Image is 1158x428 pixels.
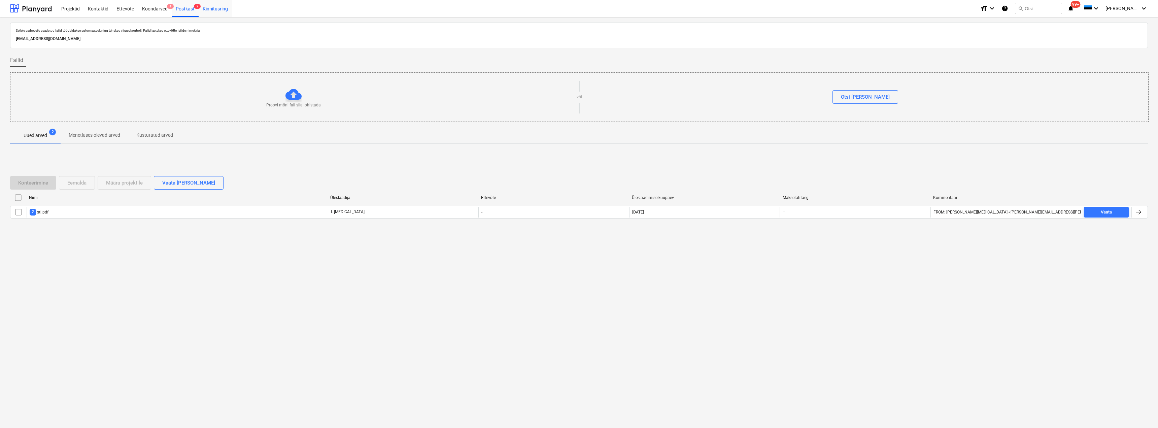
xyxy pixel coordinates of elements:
iframe: Chat Widget [1124,396,1158,428]
div: Üleslaadija [330,195,476,200]
span: search [1018,6,1023,11]
div: - [478,207,629,218]
p: I. [MEDICAL_DATA] [331,209,365,215]
span: [PERSON_NAME] [MEDICAL_DATA] [1105,6,1139,11]
button: Otsi [PERSON_NAME] [832,90,898,104]
p: Uued arved [24,132,47,139]
p: Menetluses olevad arved [69,132,120,139]
button: Vaata [PERSON_NAME] [154,176,224,190]
i: keyboard_arrow_down [1092,4,1100,12]
button: Otsi [1015,3,1062,14]
i: format_size [980,4,988,12]
button: Vaata [1084,207,1129,218]
p: [EMAIL_ADDRESS][DOMAIN_NAME] [16,35,1142,42]
div: Ettevõte [481,195,626,200]
p: Proovi mõni fail siia lohistada [266,102,321,108]
div: Vaata [PERSON_NAME] [162,178,215,187]
i: notifications [1067,4,1074,12]
i: keyboard_arrow_down [988,4,996,12]
p: Sellele aadressile saadetud failid töödeldakse automaatselt ning tehakse viirusekontroll. Failid ... [16,28,1142,33]
span: 2 [194,4,201,9]
div: Üleslaadimise kuupäev [632,195,777,200]
span: 1 [167,4,174,9]
i: keyboard_arrow_down [1140,4,1148,12]
p: või [577,94,582,100]
div: Nimi [29,195,325,200]
div: Kommentaar [933,195,1079,200]
span: 2 [49,129,56,135]
div: Vaata [1101,208,1112,216]
div: Otsi [PERSON_NAME] [841,93,890,101]
i: Abikeskus [1001,4,1008,12]
div: [DATE] [632,210,644,215]
span: 99+ [1071,1,1081,8]
span: - [783,209,785,215]
p: Kustutatud arved [136,132,173,139]
span: 2 [30,209,36,215]
div: stl.pdf [30,209,48,215]
span: Failid [10,56,23,64]
div: Maksetähtaeg [783,195,928,200]
div: Vestlusvidin [1124,396,1158,428]
div: Proovi mõni fail siia lohistadavõiOtsi [PERSON_NAME] [10,72,1149,122]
